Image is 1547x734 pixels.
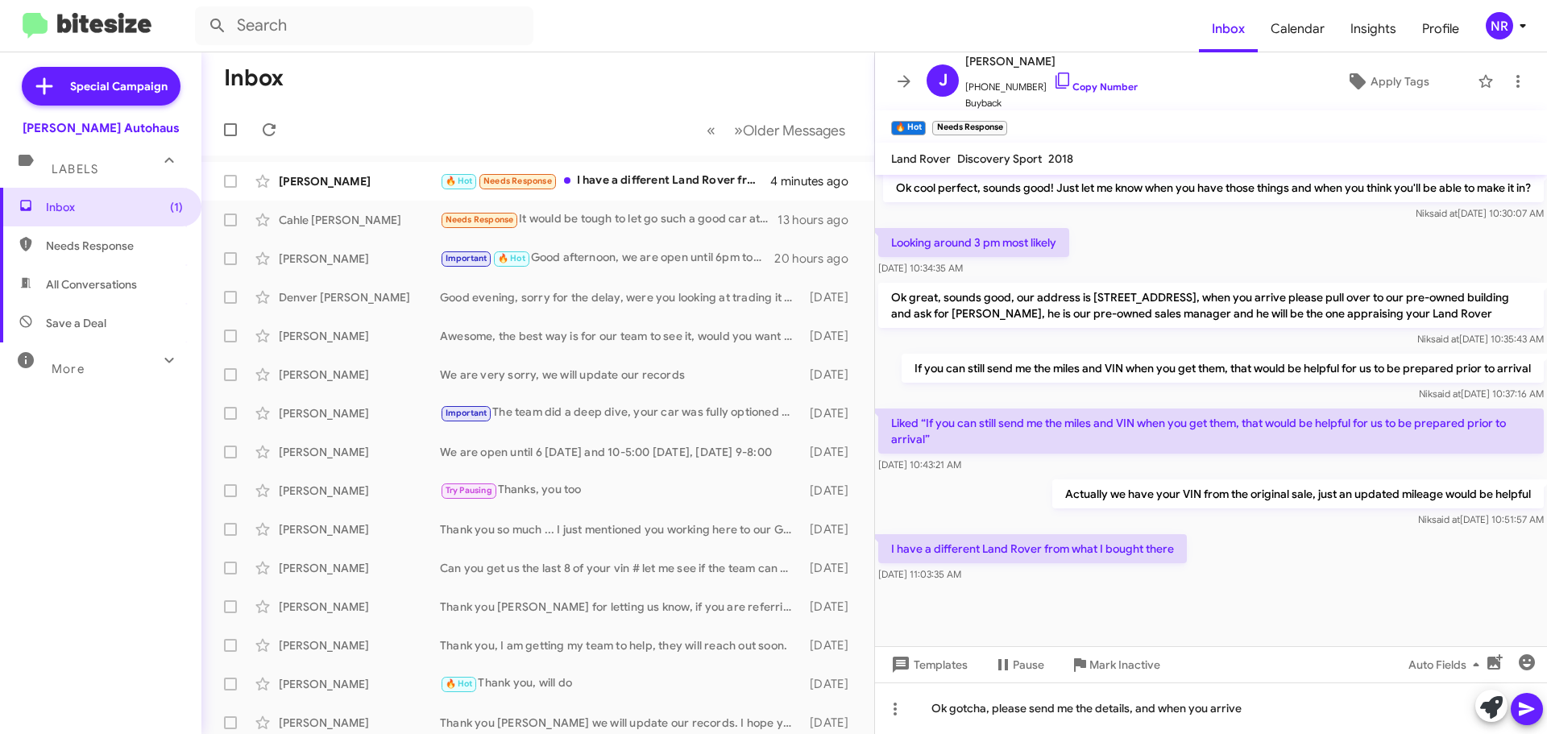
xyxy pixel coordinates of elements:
[878,458,961,471] span: [DATE] 10:43:21 AM
[46,315,106,331] span: Save a Deal
[1371,67,1429,96] span: Apply Tags
[878,408,1544,454] p: Liked “If you can still send me the miles and VIN when you get them, that would be helpful for us...
[770,173,861,189] div: 4 minutes ago
[1053,81,1138,93] a: Copy Number
[23,120,180,136] div: [PERSON_NAME] Autohaus
[440,172,770,190] div: I have a different Land Rover from what I bought there
[1338,6,1409,52] span: Insights
[279,212,440,228] div: Cahle [PERSON_NAME]
[965,52,1138,71] span: [PERSON_NAME]
[802,405,861,421] div: [DATE]
[440,560,802,576] div: Can you get us the last 8 of your vin # let me see if the team can help.
[279,289,440,305] div: Denver [PERSON_NAME]
[891,121,926,135] small: 🔥 Hot
[279,251,440,267] div: [PERSON_NAME]
[1486,12,1513,39] div: NR
[1048,151,1073,166] span: 2018
[1057,650,1173,679] button: Mark Inactive
[802,599,861,615] div: [DATE]
[1258,6,1338,52] a: Calendar
[1429,207,1458,219] span: said at
[46,199,183,215] span: Inbox
[1431,333,1459,345] span: said at
[279,715,440,731] div: [PERSON_NAME]
[698,114,855,147] nav: Page navigation example
[883,173,1544,202] p: Ok cool perfect, sounds good! Just let me know when you have those things and when you think you'...
[440,715,802,731] div: Thank you [PERSON_NAME] we will update our records. I hope you are enjoying what you replaced it ...
[440,637,802,653] div: Thank you, I am getting my team to help, they will reach out soon.
[1408,650,1486,679] span: Auto Fields
[170,199,183,215] span: (1)
[279,405,440,421] div: [PERSON_NAME]
[440,674,802,693] div: Thank you, will do
[802,483,861,499] div: [DATE]
[446,214,514,225] span: Needs Response
[46,276,137,292] span: All Conversations
[279,444,440,460] div: [PERSON_NAME]
[878,283,1544,328] p: Ok great, sounds good, our address is [STREET_ADDRESS], when you arrive please pull over to our p...
[440,481,802,500] div: Thanks, you too
[1419,388,1544,400] span: Nik [DATE] 10:37:16 AM
[774,251,861,267] div: 20 hours ago
[888,650,968,679] span: Templates
[279,173,440,189] div: [PERSON_NAME]
[802,328,861,344] div: [DATE]
[279,560,440,576] div: [PERSON_NAME]
[70,78,168,94] span: Special Campaign
[1052,479,1544,508] p: Actually we have your VIN from the original sale, just an updated mileage would be helpful
[440,404,802,422] div: The team did a deep dive, your car was fully optioned as is our 2025, the most important stand ou...
[802,289,861,305] div: [DATE]
[440,289,802,305] div: Good evening, sorry for the delay, were you looking at trading it in towards something we have he...
[875,650,981,679] button: Templates
[1472,12,1529,39] button: NR
[440,599,802,615] div: Thank you [PERSON_NAME] for letting us know, if you are referring to the new car factory warranty...
[802,367,861,383] div: [DATE]
[878,228,1069,257] p: Looking around 3 pm most likely
[878,534,1187,563] p: I have a different Land Rover from what I bought there
[778,212,861,228] div: 13 hours ago
[1409,6,1472,52] a: Profile
[440,444,802,460] div: We are open until 6 [DATE] and 10-5:00 [DATE], [DATE] 9-8:00
[279,676,440,692] div: [PERSON_NAME]
[802,637,861,653] div: [DATE]
[224,65,284,91] h1: Inbox
[965,95,1138,111] span: Buyback
[981,650,1057,679] button: Pause
[440,249,774,267] div: Good afternoon, we are open until 6pm tonight and 10am - 5pm [DATE] ([DATE])
[802,521,861,537] div: [DATE]
[46,238,183,254] span: Needs Response
[440,521,802,537] div: Thank you so much ... I just mentioned you working here to our GM and he smiled and said you were...
[279,599,440,615] div: [PERSON_NAME]
[1433,388,1461,400] span: said at
[965,71,1138,95] span: [PHONE_NUMBER]
[498,253,525,263] span: 🔥 Hot
[279,328,440,344] div: [PERSON_NAME]
[1396,650,1499,679] button: Auto Fields
[802,676,861,692] div: [DATE]
[440,328,802,344] div: Awesome, the best way is for our team to see it, would you want to replace it? This would also gi...
[1432,513,1460,525] span: said at
[446,253,487,263] span: Important
[875,682,1547,734] div: Ok gotcha, please send me the details, and when you arrive
[878,262,963,274] span: [DATE] 10:34:35 AM
[1013,650,1044,679] span: Pause
[802,444,861,460] div: [DATE]
[734,120,743,140] span: »
[52,162,98,176] span: Labels
[1304,67,1470,96] button: Apply Tags
[939,68,948,93] span: J
[52,362,85,376] span: More
[1089,650,1160,679] span: Mark Inactive
[446,485,492,496] span: Try Pausing
[279,367,440,383] div: [PERSON_NAME]
[1416,207,1544,219] span: Nik [DATE] 10:30:07 AM
[279,483,440,499] div: [PERSON_NAME]
[724,114,855,147] button: Next
[891,151,951,166] span: Land Rover
[446,408,487,418] span: Important
[697,114,725,147] button: Previous
[1418,513,1544,525] span: Nik [DATE] 10:51:57 AM
[1199,6,1258,52] a: Inbox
